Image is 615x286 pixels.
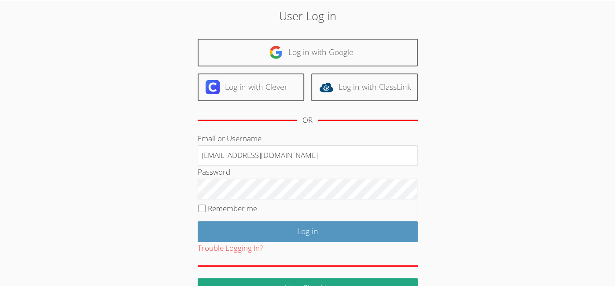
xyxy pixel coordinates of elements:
[198,73,304,101] a: Log in with Clever
[269,45,283,59] img: google-logo-50288ca7cdecda66e5e0955fdab243c47b7ad437acaf1139b6f446037453330a.svg
[198,133,261,143] label: Email or Username
[198,39,418,66] a: Log in with Google
[311,73,418,101] a: Log in with ClassLink
[141,7,473,24] h2: User Log in
[319,80,333,94] img: classlink-logo-d6bb404cc1216ec64c9a2012d9dc4662098be43eaf13dc465df04b49fa7ab582.svg
[206,80,220,94] img: clever-logo-6eab21bc6e7a338710f1a6ff85c0baf02591cd810cc4098c63d3a4b26e2feb20.svg
[208,203,257,213] label: Remember me
[198,242,263,255] button: Trouble Logging In?
[198,221,418,242] input: Log in
[302,114,313,127] div: OR
[198,167,230,177] label: Password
